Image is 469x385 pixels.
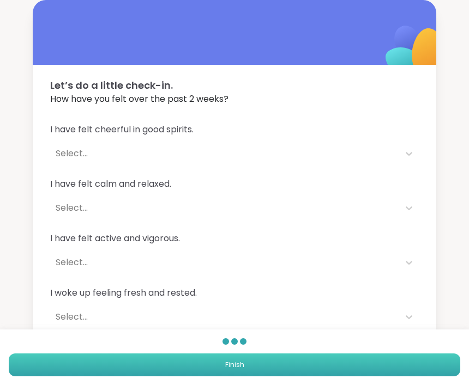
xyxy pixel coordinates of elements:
span: Finish [225,360,244,370]
button: Finish [9,353,460,376]
span: I have felt cheerful in good spirits. [50,123,419,136]
span: I woke up feeling fresh and rested. [50,286,419,300]
span: I have felt calm and relaxed. [50,178,419,191]
div: Select... [56,147,394,160]
span: I have felt active and vigorous. [50,232,419,245]
span: How have you felt over the past 2 weeks? [50,93,419,106]
span: Let’s do a little check-in. [50,78,419,93]
div: Select... [56,201,394,215]
div: Select... [56,310,394,323]
div: Select... [56,256,394,269]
